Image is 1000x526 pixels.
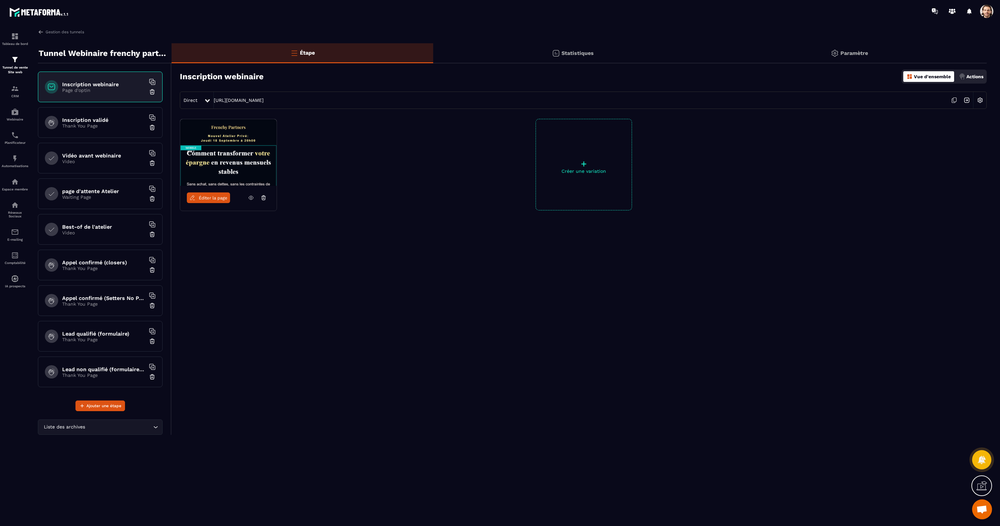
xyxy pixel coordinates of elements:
[62,194,145,200] p: Waiting Page
[86,402,121,409] span: Ajouter une étape
[914,74,951,79] p: Vue d'ensemble
[38,29,84,35] a: Gestion des tunnels
[2,238,28,241] p: E-mailing
[2,80,28,103] a: formationformationCRM
[38,29,44,35] img: arrow
[62,81,145,88] h6: Inscription webinaire
[536,159,632,168] p: +
[149,89,156,95] img: trash
[11,131,19,139] img: scheduler
[62,366,145,373] h6: Lead non qualifié (formulaire No Pixel/tracking)
[39,47,167,60] p: Tunnel Webinaire frenchy partners
[2,94,28,98] p: CRM
[959,74,965,80] img: actions.d6e523a2.png
[9,6,69,18] img: logo
[38,419,163,435] div: Search for option
[2,246,28,270] a: accountantaccountantComptabilité
[960,94,973,107] img: arrow-next.bcc2205e.svg
[184,98,197,103] span: Direct
[536,168,632,174] p: Créer une variation
[42,423,86,431] span: Liste des archives
[2,284,28,288] p: IA prospects
[2,27,28,51] a: formationformationTableau de bord
[62,337,145,342] p: Thank You Page
[11,85,19,93] img: formation
[199,195,227,200] span: Éditer la page
[62,159,145,164] p: Video
[62,266,145,271] p: Thank You Page
[86,423,152,431] input: Search for option
[2,103,28,126] a: automationsautomationsWebinaire
[972,499,992,519] a: Mở cuộc trò chuyện
[2,173,28,196] a: automationsautomationsEspace membre
[180,119,277,186] img: image
[149,124,156,131] img: trash
[11,32,19,40] img: formation
[2,164,28,168] p: Automatisations
[11,178,19,186] img: automations
[840,50,868,56] p: Paramètre
[62,152,145,159] h6: Vidéo avant webinaire
[2,187,28,191] p: Espace membre
[149,195,156,202] img: trash
[149,267,156,273] img: trash
[974,94,986,107] img: setting-w.858f3a88.svg
[11,251,19,259] img: accountant
[62,301,145,307] p: Thank You Page
[290,49,298,57] img: bars-o.4a397970.svg
[62,224,145,230] h6: Best-of de l'atelier
[11,108,19,116] img: automations
[62,117,145,123] h6: Inscription validé
[180,72,264,81] h3: Inscription webinaire
[966,74,983,79] p: Actions
[907,74,913,80] img: dashboard-orange.40269519.svg
[2,51,28,80] a: formationformationTunnel de vente Site web
[149,302,156,309] img: trash
[149,231,156,238] img: trash
[2,211,28,218] p: Réseaux Sociaux
[300,50,315,56] p: Étape
[62,373,145,378] p: Thank You Page
[149,338,156,345] img: trash
[831,49,839,57] img: setting-gr.5f69749f.svg
[11,275,19,283] img: automations
[214,98,264,103] a: [URL][DOMAIN_NAME]
[11,201,19,209] img: social-network
[11,228,19,236] img: email
[2,196,28,223] a: social-networksocial-networkRéseaux Sociaux
[2,65,28,75] p: Tunnel de vente Site web
[2,149,28,173] a: automationsautomationsAutomatisations
[149,160,156,166] img: trash
[11,154,19,162] img: automations
[149,374,156,380] img: trash
[62,230,145,235] p: Video
[62,331,145,337] h6: Lead qualifié (formulaire)
[2,118,28,121] p: Webinaire
[2,261,28,265] p: Comptabilité
[2,141,28,144] p: Planificateur
[75,400,125,411] button: Ajouter une étape
[2,42,28,46] p: Tableau de bord
[62,88,145,93] p: Page d'optin
[11,56,19,64] img: formation
[552,49,560,57] img: stats.20deebd0.svg
[2,223,28,246] a: emailemailE-mailing
[62,123,145,129] p: Thank You Page
[62,295,145,301] h6: Appel confirmé (Setters No Pixel/tracking)
[562,50,594,56] p: Statistiques
[62,259,145,266] h6: Appel confirmé (closers)
[62,188,145,194] h6: page d'attente Atelier
[187,192,230,203] a: Éditer la page
[2,126,28,149] a: schedulerschedulerPlanificateur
